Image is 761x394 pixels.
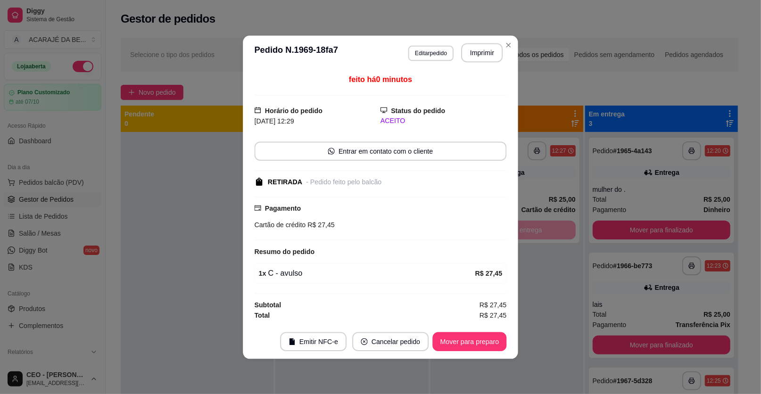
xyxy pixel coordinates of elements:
[380,115,506,125] div: ACEITO
[259,269,266,277] strong: 1 x
[408,45,454,60] button: Editarpedido
[255,221,306,228] span: Cartão de crédito
[361,338,368,345] span: close-circle
[255,205,261,211] span: credit-card
[432,332,506,351] button: Mover para preparo
[480,310,507,320] span: R$ 27,45
[255,312,270,319] strong: Total
[306,177,381,187] div: - Pedido feito pelo balcão
[255,43,338,62] h3: Pedido N. 1969-18fa7
[306,221,335,228] span: R$ 27,45
[255,248,315,255] strong: Resumo do pedido
[462,43,503,62] button: Imprimir
[268,177,302,187] div: RETIRADA
[289,338,296,345] span: file
[501,37,516,52] button: Close
[255,107,261,114] span: calendar
[280,332,347,351] button: fileEmitir NFC-e
[265,205,301,212] strong: Pagamento
[265,107,323,114] strong: Horário do pedido
[391,107,445,114] strong: Status do pedido
[255,141,507,161] button: whats-appEntrar em contato com o cliente
[352,332,429,351] button: close-circleCancelar pedido
[380,107,387,114] span: desktop
[328,148,335,154] span: whats-app
[349,75,412,83] span: feito há 0 minutos
[475,269,503,277] strong: R$ 27,45
[255,117,294,124] span: [DATE] 12:29
[255,301,281,308] strong: Subtotal
[480,299,507,310] span: R$ 27,45
[259,267,475,279] div: C - avulso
